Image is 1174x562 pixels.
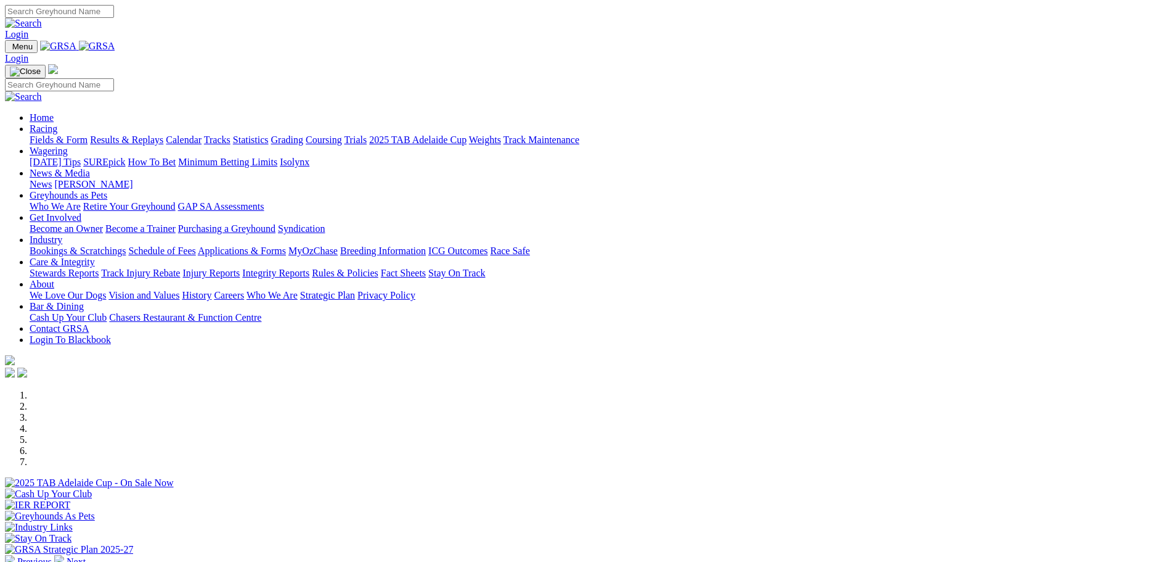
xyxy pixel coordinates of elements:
a: Stay On Track [428,268,485,278]
a: Who We Are [247,290,298,300]
img: logo-grsa-white.png [5,355,15,365]
img: twitter.svg [17,368,27,378]
a: Tracks [204,134,230,145]
a: SUREpick [83,157,125,167]
a: Rules & Policies [312,268,378,278]
img: facebook.svg [5,368,15,378]
div: Racing [30,134,1169,146]
a: Bar & Dining [30,301,84,312]
a: ICG Outcomes [428,246,487,256]
a: Chasers Restaurant & Function Centre [109,312,261,323]
a: MyOzChase [288,246,338,256]
a: Schedule of Fees [128,246,195,256]
div: Industry [30,246,1169,257]
a: Retire Your Greyhound [83,201,176,212]
a: Isolynx [280,157,309,167]
button: Toggle navigation [5,65,46,78]
a: Get Involved [30,212,81,223]
img: GRSA [79,41,115,52]
a: Track Maintenance [503,134,579,145]
div: Greyhounds as Pets [30,201,1169,212]
img: 2025 TAB Adelaide Cup - On Sale Now [5,477,174,489]
a: Applications & Forms [198,246,286,256]
div: About [30,290,1169,301]
a: 2025 TAB Adelaide Cup [369,134,467,145]
a: Care & Integrity [30,257,95,267]
a: Race Safe [490,246,529,256]
input: Search [5,78,114,91]
img: GRSA Strategic Plan 2025-27 [5,544,133,555]
a: Cash Up Your Club [30,312,107,323]
a: Become an Owner [30,223,103,234]
img: Industry Links [5,522,73,533]
div: Bar & Dining [30,312,1169,323]
a: Purchasing a Greyhound [178,223,275,234]
span: Menu [12,42,33,51]
a: Coursing [306,134,342,145]
img: Search [5,18,42,29]
a: Stewards Reports [30,268,99,278]
img: Search [5,91,42,102]
a: Careers [214,290,244,300]
a: Home [30,112,54,123]
div: Get Involved [30,223,1169,234]
a: Minimum Betting Limits [178,157,277,167]
img: Close [10,67,41,76]
a: News & Media [30,168,90,178]
a: [PERSON_NAME] [54,179,132,189]
img: Greyhounds As Pets [5,511,95,522]
img: logo-grsa-white.png [48,64,58,74]
img: Stay On Track [5,533,71,544]
a: Trials [344,134,367,145]
a: Login [5,53,28,64]
a: Privacy Policy [357,290,415,300]
img: IER REPORT [5,500,70,511]
a: How To Bet [128,157,176,167]
a: GAP SA Assessments [178,201,264,212]
a: Vision and Values [108,290,179,300]
a: Wagering [30,146,68,156]
a: Injury Reports [182,268,240,278]
a: Integrity Reports [242,268,309,278]
a: Fact Sheets [381,268,426,278]
a: Breeding Information [340,246,426,256]
a: Statistics [233,134,269,145]
a: Calendar [166,134,202,145]
a: Grading [271,134,303,145]
a: Bookings & Scratchings [30,246,126,256]
a: About [30,279,54,289]
div: Wagering [30,157,1169,168]
img: Cash Up Your Club [5,489,92,500]
img: GRSA [40,41,76,52]
button: Toggle navigation [5,40,38,53]
div: Care & Integrity [30,268,1169,279]
input: Search [5,5,114,18]
a: Who We Are [30,201,81,212]
a: Strategic Plan [300,290,355,300]
a: News [30,179,52,189]
a: Greyhounds as Pets [30,190,107,200]
a: Racing [30,123,57,134]
a: Fields & Form [30,134,88,145]
a: Login To Blackbook [30,334,111,345]
a: Results & Replays [90,134,163,145]
a: Become a Trainer [105,223,176,234]
a: We Love Our Dogs [30,290,106,300]
a: Contact GRSA [30,323,89,334]
a: [DATE] Tips [30,157,81,167]
a: Industry [30,234,62,245]
a: Syndication [278,223,325,234]
a: Login [5,29,28,39]
a: History [182,290,211,300]
a: Track Injury Rebate [101,268,180,278]
div: News & Media [30,179,1169,190]
a: Weights [469,134,501,145]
